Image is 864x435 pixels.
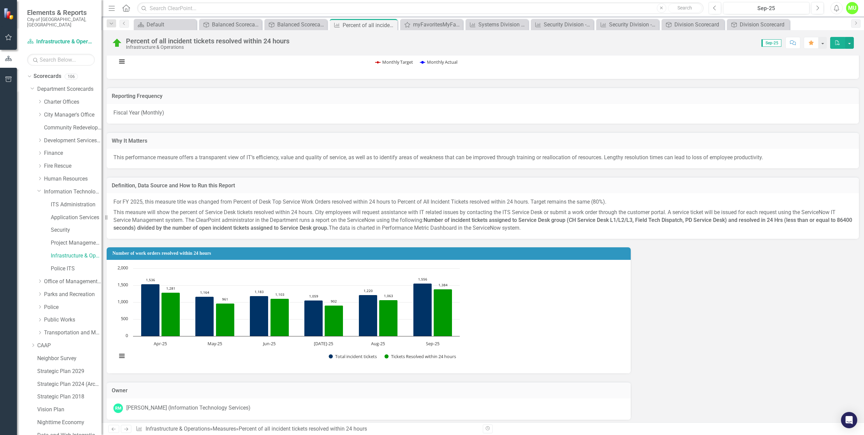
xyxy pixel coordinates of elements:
h3: Reporting Frequency [112,93,854,99]
path: Jul-25, 1,059. Total incident tickets. [304,300,323,336]
a: Community Redevelopment Agency [44,124,102,132]
a: Information Technology Services [44,188,102,196]
button: Show Total incident tickets [329,353,377,359]
g: Tickets Resolved within 24 hours, bar series 2 of 2 with 6 bars. [161,289,452,336]
div: Systems Division - Average time required to restore documents from recovery requests (files) [478,20,526,29]
div: Security Division - Number of Compromised User Accounts with Successful Login to City Systems [609,20,657,29]
a: Security Division - Number of Legacy Servers remain (No Longer Supported by Microsoft-No Security... [533,20,592,29]
a: Strategic Plan 2018 [37,393,102,401]
img: ClearPoint Strategy [3,8,15,20]
strong: Number of incident tickets assigned to Service Desk group (CH Service Desk L1/L2/L3, Field Tech D... [113,217,852,231]
a: Office of Management and Budget [44,278,102,286]
h3: Why It Matters [112,138,854,144]
text: 1,183 [255,289,264,294]
a: Strategic Plan 2029 [37,368,102,375]
g: Total incident tickets, bar series 1 of 2 with 6 bars. [141,283,432,336]
button: Show Monthly Actual [420,59,457,65]
path: Apr-25, 1,281. Tickets Resolved within 24 hours. [161,292,180,336]
a: Infrastructure & Operations [51,252,102,260]
text: 500 [121,315,128,322]
div: Percent of all incident tickets resolved within 24 hours [239,426,367,432]
a: Strategic Plan 2024 (Archive) [37,380,102,388]
text: 961 [222,297,228,302]
text: 1,164 [200,290,209,295]
button: View chart menu, Chart [117,351,127,361]
h3: Number of work orders resolved within 24 hours [112,251,627,256]
a: Infrastructure & Operations [27,38,95,46]
div: Balanced Scorecard [277,20,325,29]
a: Infrastructure & Operations [146,426,210,432]
span: Sep-25 [761,39,781,47]
path: Sep-25, 1,384. Tickets Resolved within 24 hours. [434,289,452,336]
a: Security [51,226,102,234]
a: Scorecards [34,72,61,80]
div: Open Intercom Messenger [841,412,857,428]
div: Security Division - Number of Legacy Servers remain (No Longer Supported by Microsoft-No Security... [544,20,592,29]
div: Division Scorecard [674,20,722,29]
text: 1,220 [364,288,373,293]
text: Aug-25 [371,340,385,347]
path: Aug-25, 1,063. Tickets Resolved within 24 hours. [379,300,398,336]
div: Percent of all incident tickets resolved within 24 hours [343,21,396,29]
text: 1,536 [146,277,155,282]
a: Balanced Scorecard [266,20,325,29]
text: 1,281 [166,286,175,291]
path: Jun-25, 1,103. Tickets Resolved within 24 hours. [271,298,289,336]
text: Apr-25 [154,340,167,347]
text: 1,059 [309,294,318,298]
text: 1,500 [117,282,128,288]
h3: Definition, Data Source and How to Run this Report [112,183,854,189]
button: View chart menu, Chart [117,57,127,66]
div: Infrastructure & Operations [126,45,289,50]
a: Police [44,304,102,311]
path: Apr-25, 1,536. Total incident tickets. [141,284,160,336]
p: Fiscal Year (Monthly) [113,109,852,117]
a: Finance [44,149,102,157]
a: City Manager's Office [44,111,102,119]
a: CAAP [37,342,102,350]
text: 1,063 [384,293,393,298]
div: [PERSON_NAME] (Information Technology Services) [126,404,251,412]
a: Human Resources [44,175,102,183]
input: Search ClearPoint... [137,2,704,14]
text: 0 [126,332,128,338]
a: Application Services [51,214,102,222]
text: 1,000 [117,298,128,305]
text: [DATE]-25 [314,340,333,347]
span: Search [677,5,692,11]
a: myFavoritesMyFavorites [402,20,461,29]
a: Division Scorecard [729,20,788,29]
button: MU [846,2,858,14]
text: 1,103 [275,292,284,297]
p: This performance measure offers a transparent view of IT’s efficiency, value and quality of servi... [113,154,852,162]
text: Sep-25 [426,340,439,347]
p: For FY 2025, this measure title was changed from Percent of Desk Top Service Work Orders resolved... [113,198,852,207]
a: Systems Division - Average time required to restore documents from recovery requests (files) [467,20,526,29]
a: Parks and Recreation [44,291,102,298]
text: 1,556 [418,277,427,282]
div: Sep-25 [726,4,807,13]
text: 2,000 [117,265,128,271]
button: Sep-25 [723,2,809,14]
a: Balanced Scorecard [201,20,260,29]
a: Vision Plan [37,406,102,414]
a: Development Services Department [44,137,102,145]
path: May-25, 1,164. Total incident tickets. [195,296,214,336]
text: Jun-25 [262,340,276,347]
path: May-25, 961. Tickets Resolved within 24 hours. [216,303,235,336]
div: Default [147,20,195,29]
a: Neighbor Survey [37,355,102,362]
div: Balanced Scorecard [212,20,260,29]
text: May-25 [208,340,222,347]
path: Sep-25, 1,556. Total incident tickets. [413,283,432,336]
h3: Owner [112,388,626,394]
path: Jun-25, 1,183. Total incident tickets. [250,296,268,336]
a: Police ITS [51,265,102,273]
a: Nighttime Economy [37,419,102,427]
button: Show Monthly Target [375,59,413,65]
button: Search [668,3,702,13]
button: Show Tickets Resolved within 24 hours [385,353,457,359]
a: Fire Rescue [44,162,102,170]
a: Transportation and Mobility [44,329,102,337]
